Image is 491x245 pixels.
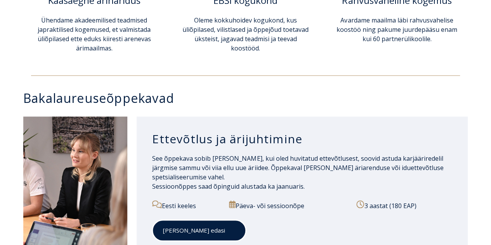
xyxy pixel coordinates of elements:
[152,200,222,210] p: Eesti keeles
[38,25,151,52] span: praktilised kogemused, et valmistada üliõpilased ette eduks kiiresti arenevas ärimaailmas.
[152,132,452,146] h3: Ettevõtlus ja ärijuhtimine
[229,200,350,210] p: Päeva- või sessioonõpe
[356,200,452,210] p: 3 aastat (180 EAP)
[182,16,309,52] span: Oleme kokkuhoidev kogukond, kus üliõpilased, vilistlased ja õppejõud toetavad üksteist, jagavad t...
[23,91,475,105] h3: Bakalaureuseõppekavad
[38,16,147,34] span: Ühendame akadeemilised teadmised ja
[334,16,460,43] p: Avardame maailma läbi rahvusvahelise koostöö ning pakume juurdepääsu enam kui 60 partnerülikoolile.
[152,154,443,191] span: See õppekava sobib [PERSON_NAME], kui oled huvitatud ettevõtlusest, soovid astuda karjääriredelil...
[152,220,246,241] a: [PERSON_NAME] edasi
